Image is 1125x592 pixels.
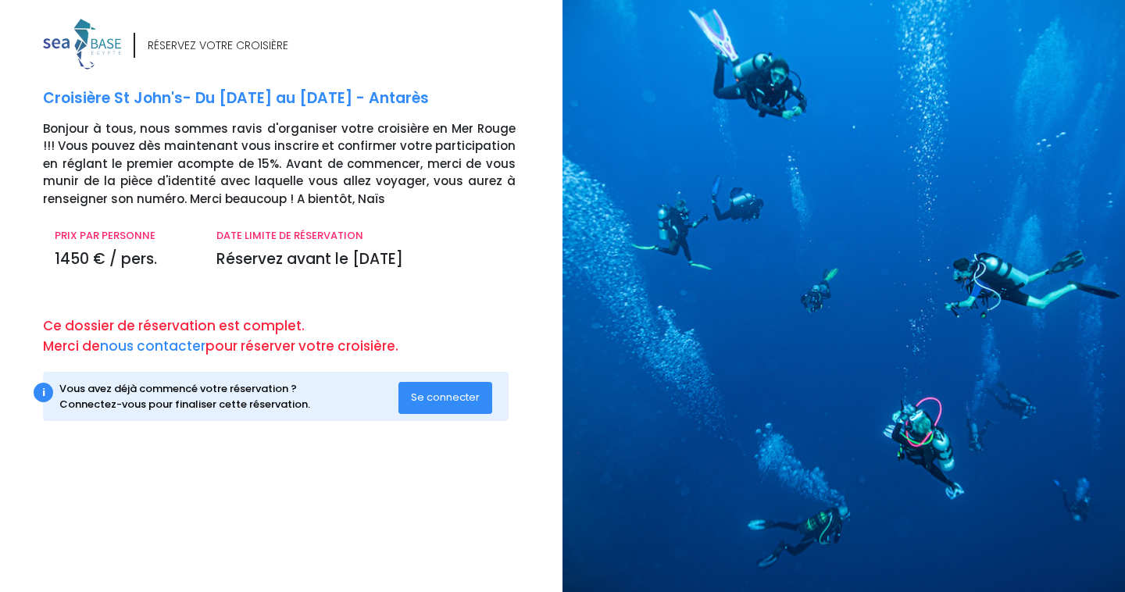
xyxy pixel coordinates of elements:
div: Vous avez déjà commencé votre réservation ? Connectez-vous pour finaliser cette réservation. [59,381,399,412]
a: nous contacter [100,337,205,355]
p: Bonjour à tous, nous sommes ravis d'organiser votre croisière en Mer Rouge !!! Vous pouvez dès ma... [43,120,551,209]
p: Croisière St John's- Du [DATE] au [DATE] - Antarès [43,87,551,110]
p: DATE LIMITE DE RÉSERVATION [216,228,516,244]
p: Réservez avant le [DATE] [216,248,516,271]
div: RÉSERVEZ VOTRE CROISIÈRE [148,37,288,54]
img: logo_color1.png [43,19,121,70]
a: Se connecter [398,391,492,404]
p: 1450 € / pers. [55,248,193,271]
div: i [34,383,53,402]
button: Se connecter [398,382,492,413]
p: Ce dossier de réservation est complet. Merci de pour réserver votre croisière. [43,316,551,356]
span: Se connecter [411,390,480,405]
p: PRIX PAR PERSONNE [55,228,193,244]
